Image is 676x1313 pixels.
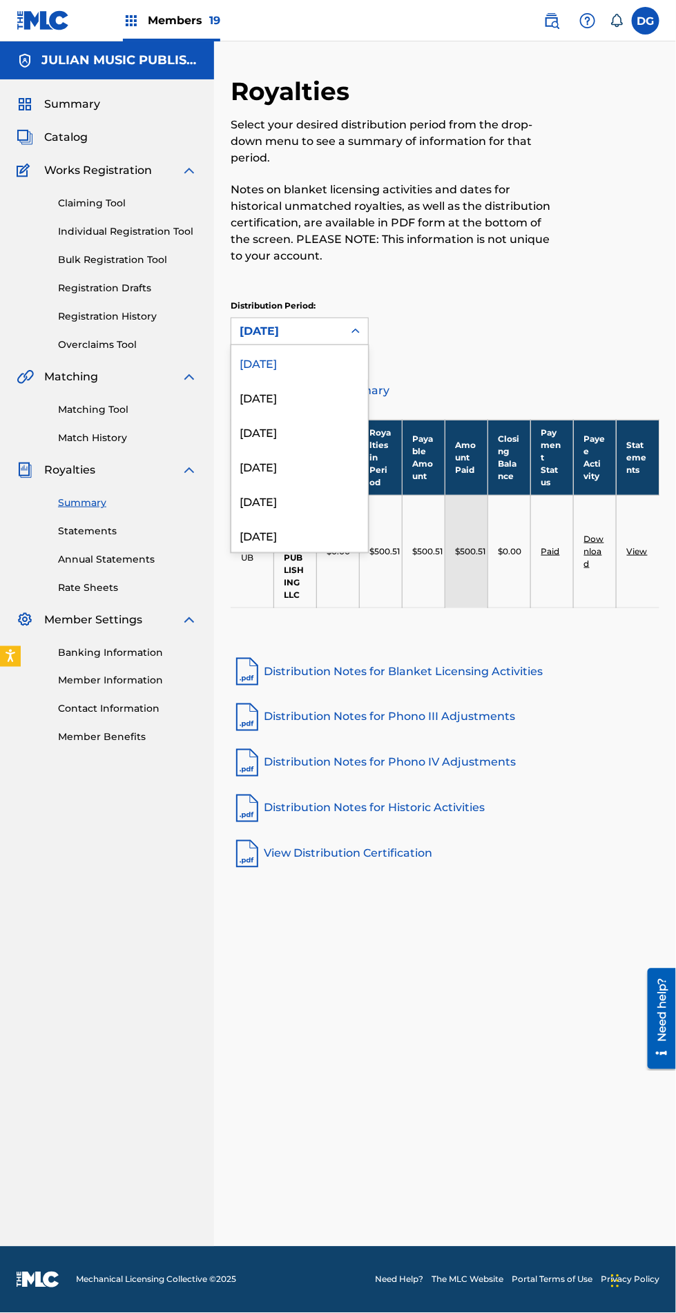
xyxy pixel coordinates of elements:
[370,545,400,558] p: $500.51
[58,338,197,352] a: Overclaims Tool
[231,76,356,107] h2: Royalties
[584,534,604,569] a: Download
[41,52,197,68] h5: JULIAN MUSIC PUBLISHING LLC
[58,402,197,417] a: Matching Tool
[231,483,368,518] div: [DATE]
[231,117,561,166] p: Select your desired distribution period from the drop-down menu to see a summary of information f...
[58,253,197,267] a: Bulk Registration Tool
[17,1272,59,1288] img: logo
[231,655,264,688] img: pdf
[231,655,659,688] a: Distribution Notes for Blanket Licensing Activities
[44,612,142,628] span: Member Settings
[375,1274,423,1286] a: Need Help?
[231,746,659,779] a: Distribution Notes for Phono IV Adjustments
[231,837,264,871] img: pdf
[231,518,368,552] div: [DATE]
[17,162,35,179] img: Works Registration
[616,420,659,495] th: Statements
[231,182,561,264] p: Notes on blanket licensing activities and dates for historical unmatched royalties, as well as th...
[231,837,659,871] a: View Distribution Certification
[58,496,197,510] a: Summary
[637,967,676,1071] iframe: Resource Center
[574,7,601,35] div: Help
[17,129,88,146] a: CatalogCatalog
[58,702,197,717] a: Contact Information
[17,10,70,30] img: MLC Logo
[17,462,33,478] img: Royalties
[487,420,530,495] th: Closing Balance
[512,1274,592,1286] a: Portal Terms of Use
[58,281,197,295] a: Registration Drafts
[231,792,659,825] a: Distribution Notes for Historic Activities
[499,545,522,558] p: $0.00
[44,162,152,179] span: Works Registration
[17,129,33,146] img: Catalog
[181,162,197,179] img: expand
[579,12,596,29] img: help
[76,1274,236,1286] span: Mechanical Licensing Collective © 2025
[359,420,402,495] th: Royalties in Period
[17,96,33,113] img: Summary
[17,612,33,628] img: Member Settings
[231,701,264,734] img: pdf
[573,420,616,495] th: Payee Activity
[58,730,197,745] a: Member Benefits
[44,129,88,146] span: Catalog
[231,746,264,779] img: pdf
[538,7,566,35] a: Public Search
[231,374,659,407] a: Distribution Summary
[58,524,197,538] a: Statements
[17,52,33,69] img: Accounts
[432,1274,503,1286] a: The MLC Website
[607,1247,676,1313] iframe: Chat Widget
[148,12,220,28] span: Members
[530,420,573,495] th: Payment Status
[610,14,624,28] div: Notifications
[231,300,369,312] p: Distribution Period:
[402,420,445,495] th: Payable Amount
[44,96,100,113] span: Summary
[58,431,197,445] a: Match History
[413,545,443,558] p: $500.51
[181,612,197,628] img: expand
[58,224,197,239] a: Individual Registration Tool
[231,792,264,825] img: pdf
[209,14,220,27] span: 19
[541,546,560,556] a: Paid
[231,701,659,734] a: Distribution Notes for Phono III Adjustments
[231,414,368,449] div: [DATE]
[58,581,197,595] a: Rate Sheets
[543,12,560,29] img: search
[44,369,98,385] span: Matching
[240,323,335,340] div: [DATE]
[17,96,100,113] a: SummarySummary
[632,7,659,35] div: User Menu
[601,1274,659,1286] a: Privacy Policy
[58,309,197,324] a: Registration History
[231,380,368,414] div: [DATE]
[456,545,486,558] p: $500.51
[58,196,197,211] a: Claiming Tool
[17,369,34,385] img: Matching
[44,462,95,478] span: Royalties
[627,546,648,556] a: View
[231,345,368,380] div: [DATE]
[181,462,197,478] img: expand
[58,674,197,688] a: Member Information
[611,1261,619,1302] div: Drag
[58,645,197,660] a: Banking Information
[231,449,368,483] div: [DATE]
[123,12,139,29] img: Top Rightsholders
[181,369,197,385] img: expand
[445,420,487,495] th: Amount Paid
[58,552,197,567] a: Annual Statements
